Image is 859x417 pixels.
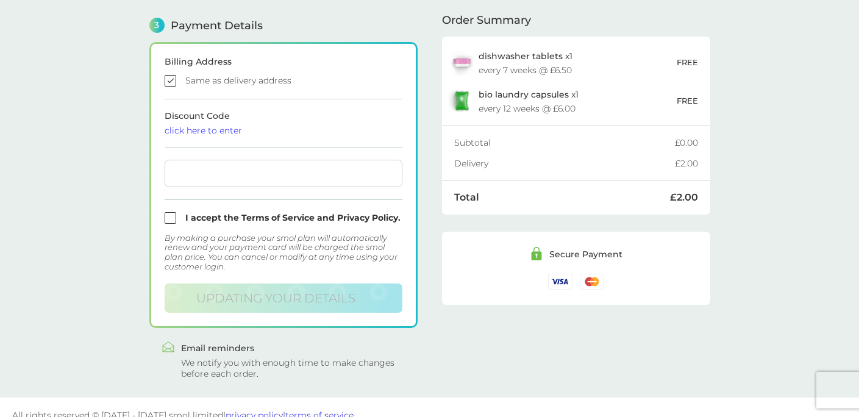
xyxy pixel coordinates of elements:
span: bio laundry capsules [479,89,569,100]
span: dishwasher tablets [479,51,563,62]
p: FREE [677,56,698,69]
div: every 12 weeks @ £6.00 [479,104,576,113]
img: /assets/icons/cards/visa.svg [548,274,572,289]
div: Total [454,193,670,202]
span: 3 [149,18,165,33]
p: x 1 [479,51,572,61]
div: Billing Address [165,57,402,66]
div: Subtotal [454,138,675,147]
span: Discount Code [165,110,402,135]
div: £0.00 [675,138,698,147]
button: Updating your details [165,283,402,313]
div: Secure Payment [549,250,622,258]
p: FREE [677,94,698,107]
span: Order Summary [442,15,531,26]
div: Updating your details [196,291,370,305]
div: £2.00 [670,193,698,202]
div: click here to enter [165,126,402,135]
div: We notify you with enough time to make changes before each order. [181,357,405,379]
div: Delivery [454,159,675,168]
p: x 1 [479,90,579,99]
span: Payment Details [171,20,263,31]
div: By making a purchase your smol plan will automatically renew and your payment card will be charge... [165,233,402,271]
div: £2.00 [675,159,698,168]
iframe: Secure card payment input frame [169,168,397,179]
div: Email reminders [181,344,405,352]
div: every 7 weeks @ £6.50 [479,66,572,74]
img: /assets/icons/cards/mastercard.svg [580,274,604,289]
